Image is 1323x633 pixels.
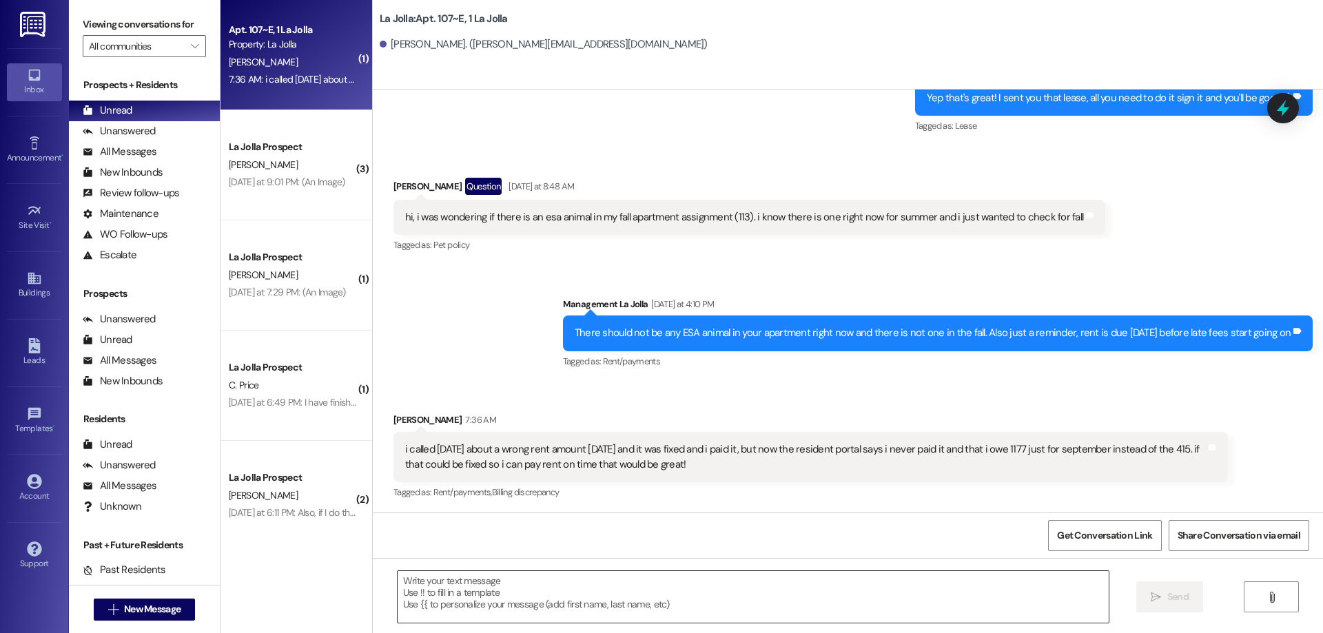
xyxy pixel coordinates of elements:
div: 7:36 AM [462,413,495,427]
div: Past Residents [83,563,166,577]
span: Get Conversation Link [1057,528,1152,543]
div: Unread [83,103,132,118]
i:  [1266,592,1277,603]
span: • [53,422,55,431]
div: La Jolla Prospect [229,140,356,154]
div: Tagged as: [915,116,1313,136]
button: Share Conversation via email [1169,520,1309,551]
a: Buildings [7,267,62,304]
div: La Jolla Prospect [229,250,356,264]
div: [DATE] at 4:10 PM [648,297,714,311]
div: Question [465,178,502,195]
div: Escalate [83,248,136,262]
div: i called [DATE] about a wrong rent amount [DATE] and it was fixed and i paid it, but now the resi... [405,442,1206,472]
div: [DATE] at 6:11 PM: Also, if I do that, is my first payment due [DATE] as well? [229,506,518,519]
b: La Jolla: Apt. 107~E, 1 La Jolla [380,12,508,26]
input: All communities [89,35,184,57]
div: [DATE] at 6:49 PM: I have finished my application [229,396,423,408]
div: All Messages [83,145,156,159]
button: Get Conversation Link [1048,520,1161,551]
img: ResiDesk Logo [20,12,48,37]
a: Account [7,470,62,507]
div: [DATE] at 7:29 PM: (An Image) [229,286,346,298]
div: Residents [69,412,220,426]
div: Review follow-ups [83,186,179,200]
i:  [191,41,198,52]
a: Templates • [7,402,62,439]
div: [DATE] at 8:48 AM [505,179,574,194]
a: Inbox [7,63,62,101]
div: Yep that's great! I sent you that lease, all you need to do it sign it and you'll be good! :) [927,91,1291,105]
span: Billing discrepancy [492,486,560,498]
span: C. Price [229,379,258,391]
div: [PERSON_NAME]. ([PERSON_NAME][EMAIL_ADDRESS][DOMAIN_NAME]) [380,37,708,52]
span: Rent/payments [603,355,661,367]
i:  [1151,592,1161,603]
span: Pet policy [433,239,470,251]
div: La Jolla Prospect [229,360,356,375]
div: Apt. 107~E, 1 La Jolla [229,23,356,37]
span: [PERSON_NAME] [229,489,298,501]
span: [PERSON_NAME] [229,269,298,281]
div: All Messages [83,479,156,493]
div: Unknown [83,499,141,514]
div: Past + Future Residents [69,538,220,552]
div: WO Follow-ups [83,227,167,242]
div: [PERSON_NAME] [393,178,1105,200]
span: Send [1167,590,1189,604]
span: New Message [124,602,181,616]
div: Unread [83,333,132,347]
span: Share Conversation via email [1178,528,1300,543]
a: Support [7,537,62,574]
div: Management La Jolla [563,297,1313,316]
button: New Message [94,599,196,621]
span: • [61,151,63,160]
span: Lease [955,120,977,132]
div: Unanswered [83,124,156,138]
div: Tagged as: [563,351,1313,371]
div: [DATE] at 9:01 PM: (An Image) [229,176,345,188]
div: All Messages [83,353,156,368]
div: Tagged as: [393,235,1105,255]
div: La Jolla Prospect [229,470,356,485]
div: hi, i was wondering if there is an esa animal in my fall apartment assignment (113). i know there... [405,210,1083,225]
div: New Inbounds [83,374,163,388]
div: 7:36 AM: i called [DATE] about a wrong rent amount [DATE] and it was fixed and i paid it, but now... [229,73,1261,85]
span: Rent/payments , [433,486,492,498]
div: New Inbounds [83,165,163,180]
button: Send [1136,581,1203,612]
span: [PERSON_NAME] [229,158,298,171]
div: Unread [83,437,132,452]
a: Site Visit • [7,199,62,236]
div: Unanswered [83,312,156,326]
div: Property: La Jolla [229,37,356,52]
i:  [108,604,119,615]
a: Leads [7,334,62,371]
label: Viewing conversations for [83,14,206,35]
div: Prospects [69,287,220,301]
div: [PERSON_NAME] [393,413,1228,432]
div: Unanswered [83,458,156,473]
div: Prospects + Residents [69,78,220,92]
span: [PERSON_NAME] [229,56,298,68]
div: Maintenance [83,207,158,221]
span: • [50,218,52,228]
div: Tagged as: [393,482,1228,502]
div: There should not be any ESA animal in your apartment right now and there is not one in the fall. ... [575,326,1291,340]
